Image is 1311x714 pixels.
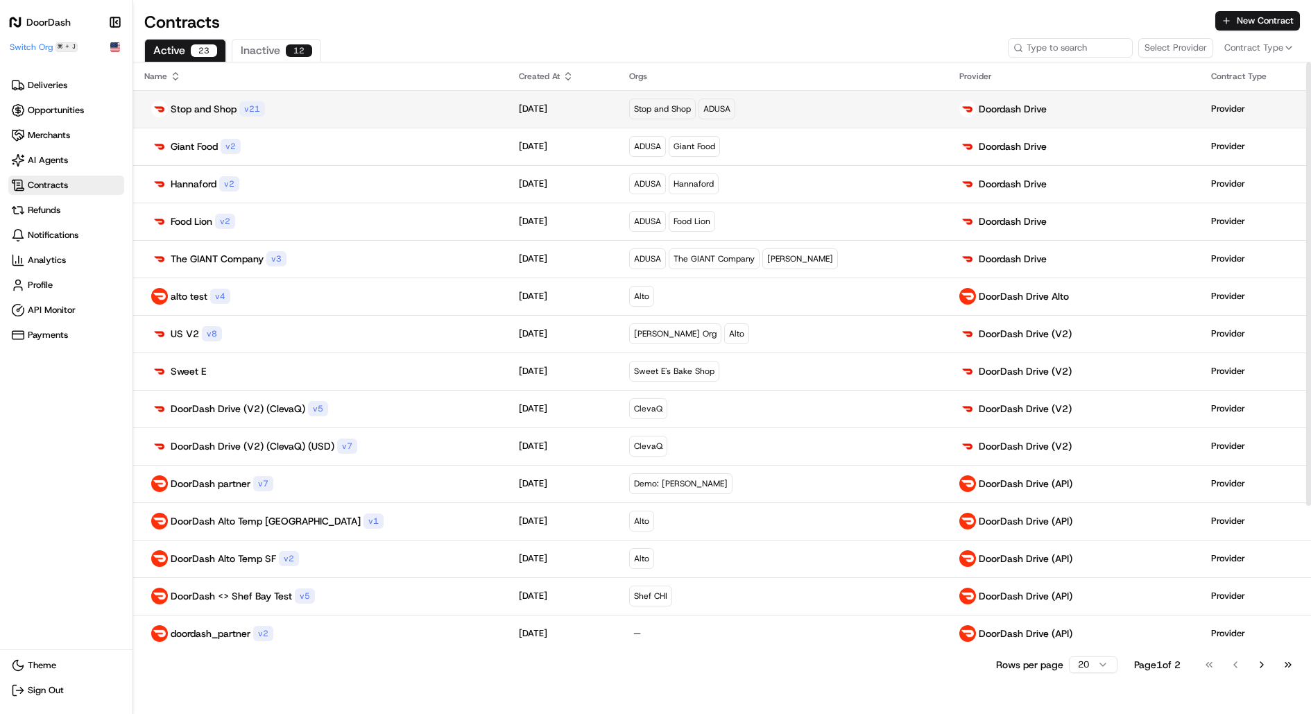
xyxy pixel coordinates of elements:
[629,548,654,569] div: Alto
[669,248,760,269] div: The GIANT Company
[979,402,1072,416] p: DoorDash Drive (V2)
[979,327,1072,341] p: DoorDash Drive (V2)
[171,439,334,453] p: DoorDash Drive (V2) (ClevaQ) (USD)
[629,436,667,457] div: ClevaQ
[171,627,250,640] p: doordash_partner
[959,250,976,267] img: doordash_logo_v2.png
[286,44,312,57] div: 12
[519,71,607,82] div: Created At
[979,252,1047,266] p: Doordash Drive
[239,101,265,117] div: v 21
[8,300,124,320] a: API Monitor
[151,138,168,155] img: doordash_logo_v2.png
[959,438,976,454] img: doordash_logo_v2.png
[519,290,547,303] p: [DATE]
[724,323,749,344] div: Alto
[979,214,1047,228] p: Doordash Drive
[1134,658,1181,672] div: Page 1 of 2
[28,204,60,216] span: Refunds
[959,176,976,192] img: doordash_logo_v2.png
[629,173,666,194] div: ADUSA
[144,39,226,62] button: Active
[1215,11,1300,33] a: New Contract
[959,138,976,155] img: doordash_logo_v2.png
[191,44,217,57] div: 23
[221,139,241,154] div: v 2
[253,626,273,641] div: v 2
[959,475,976,492] img: doordash_logo_red.png
[171,552,276,566] p: DoorDash Alto Temp SF
[959,101,976,117] img: doordash_logo_v2.png
[215,214,235,229] div: v 2
[979,514,1072,528] p: DoorDash Drive (API)
[979,552,1072,566] p: DoorDash Drive (API)
[151,550,168,567] img: doordash_logo_red.png
[519,515,547,527] p: [DATE]
[519,402,547,415] p: [DATE]
[171,364,207,378] p: Sweet E
[519,215,547,228] p: [DATE]
[959,588,976,604] img: doordash_logo_red.png
[1211,178,1245,190] p: Provider
[151,176,168,192] img: doordash_logo_v2.png
[8,325,124,345] a: Payments
[1215,11,1300,31] button: New Contract
[959,288,976,305] img: doordash_logo_red.png
[151,475,168,492] img: doordash_logo_red.png
[171,102,237,116] p: Stop and Shop
[151,250,168,267] img: doordash_logo_v2.png
[151,363,168,380] img: doordash_logo_v2.png
[171,139,218,153] p: Giant Food
[10,42,78,53] button: Switch Org⌘+J
[295,588,315,604] div: v 5
[8,656,124,675] button: Theme
[28,659,56,672] span: Theme
[959,400,976,417] img: doordash_logo_v2.png
[519,477,547,490] p: [DATE]
[1211,552,1245,565] p: Provider
[519,590,547,602] p: [DATE]
[633,627,938,640] p: —
[151,400,168,417] img: doordash_logo_v2.png
[151,101,168,117] img: doordash_logo_v2.png
[8,101,124,120] a: Opportunities
[171,327,199,341] p: US V2
[979,439,1072,453] p: DoorDash Drive (V2)
[996,658,1063,672] p: Rows per page
[979,102,1047,116] p: Doordash Drive
[1211,328,1245,340] p: Provider
[669,211,715,232] div: Food Lion
[629,99,696,119] div: Stop and Shop
[629,473,732,494] div: Demo: [PERSON_NAME]
[28,279,53,291] span: Profile
[959,363,976,380] img: doordash_logo_v2.png
[8,226,124,245] a: Notifications
[26,15,71,29] h1: DoorDash
[519,328,547,340] p: [DATE]
[629,248,666,269] div: ADUSA
[699,99,735,119] div: ADUSA
[110,42,120,52] img: Flag of us
[979,477,1072,491] p: DoorDash Drive (API)
[337,439,357,454] div: v 7
[232,39,321,62] button: Inactive
[28,104,84,117] span: Opportunities
[1211,290,1245,303] p: Provider
[144,71,497,82] div: Name
[1211,590,1245,602] p: Provider
[669,173,719,194] div: Hannaford
[1224,42,1283,54] span: Contract Type
[629,136,666,157] div: ADUSA
[1211,402,1245,415] p: Provider
[959,513,976,529] img: doordash_logo_red.png
[8,201,124,220] a: Refunds
[629,361,719,382] div: Sweet E's Bake Shop
[28,254,66,266] span: Analytics
[151,438,168,454] img: doordash_logo_v2.png
[28,154,68,167] span: AI Agents
[629,398,667,419] div: ClevaQ
[28,684,64,697] span: Sign Out
[519,253,547,265] p: [DATE]
[8,275,124,295] a: Profile
[279,551,299,566] div: v 2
